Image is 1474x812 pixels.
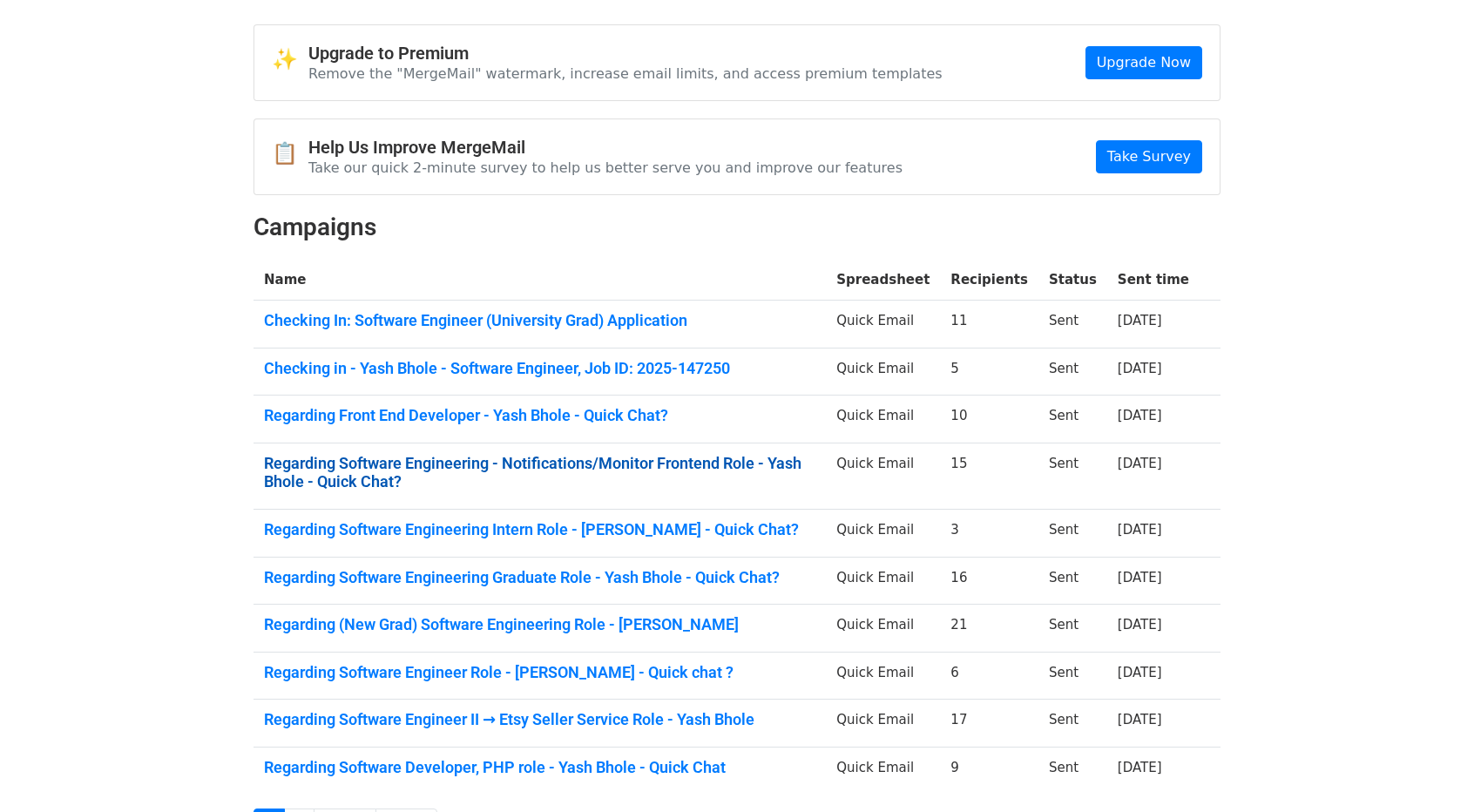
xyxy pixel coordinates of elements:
[826,700,940,748] td: Quick Email
[264,568,815,587] a: Regarding Software Engineering Graduate Role - Yash Bhole - Quick Chat?
[1118,665,1162,680] a: [DATE]
[826,348,940,396] td: Quick Email
[308,137,903,158] h4: Help Us Improve MergeMail
[1038,396,1107,443] td: Sent
[940,652,1038,700] td: 6
[1038,510,1107,558] td: Sent
[1096,140,1202,173] a: Take Survey
[826,443,940,509] td: Quick Email
[1118,522,1162,538] a: [DATE]
[1387,728,1474,812] iframe: Chat Widget
[272,141,308,166] span: 📋
[1118,456,1162,471] a: [DATE]
[1038,557,1107,605] td: Sent
[1038,748,1107,795] td: Sent
[264,663,815,682] a: Regarding Software Engineer Role - [PERSON_NAME] - Quick chat ?
[940,557,1038,605] td: 16
[826,748,940,795] td: Quick Email
[1038,605,1107,653] td: Sent
[264,758,815,777] a: Regarding Software Developer, PHP role - Yash Bhole - Quick Chat
[826,301,940,348] td: Quick Email
[940,748,1038,795] td: 9
[1038,652,1107,700] td: Sent
[940,700,1038,748] td: 17
[264,710,815,729] a: Regarding Software Engineer II → Etsy Seller Service Role - Yash Bhole
[1118,760,1162,775] a: [DATE]
[1118,617,1162,633] a: [DATE]
[264,406,815,425] a: Regarding Front End Developer - Yash Bhole - Quick Chat?
[264,520,815,539] a: Regarding Software Engineering Intern Role - [PERSON_NAME] - Quick Chat?
[254,260,826,301] th: Name
[264,615,815,634] a: Regarding (New Grad) Software Engineering Role - [PERSON_NAME]
[826,260,940,301] th: Spreadsheet
[826,652,940,700] td: Quick Email
[1118,570,1162,585] a: [DATE]
[308,43,943,64] h4: Upgrade to Premium
[940,260,1038,301] th: Recipients
[940,443,1038,509] td: 15
[1038,260,1107,301] th: Status
[1118,712,1162,727] a: [DATE]
[1118,361,1162,376] a: [DATE]
[1038,443,1107,509] td: Sent
[1118,408,1162,423] a: [DATE]
[1038,301,1107,348] td: Sent
[308,159,903,177] p: Take our quick 2-minute survey to help us better serve you and improve our features
[264,311,815,330] a: Checking In: Software Engineer (University Grad) Application
[940,605,1038,653] td: 21
[254,213,1220,242] h2: Campaigns
[940,348,1038,396] td: 5
[1085,46,1202,79] a: Upgrade Now
[826,557,940,605] td: Quick Email
[940,510,1038,558] td: 3
[826,510,940,558] td: Quick Email
[826,396,940,443] td: Quick Email
[826,605,940,653] td: Quick Email
[264,454,815,491] a: Regarding Software Engineering - Notifications/Monitor Frontend Role - Yash Bhole - Quick Chat?
[940,396,1038,443] td: 10
[940,301,1038,348] td: 11
[264,359,815,378] a: Checking in - Yash Bhole - Software Engineer, Job ID: 2025-147250
[1038,348,1107,396] td: Sent
[1118,313,1162,328] a: [DATE]
[272,47,308,72] span: ✨
[1107,260,1200,301] th: Sent time
[1038,700,1107,748] td: Sent
[308,64,943,83] p: Remove the "MergeMail" watermark, increase email limits, and access premium templates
